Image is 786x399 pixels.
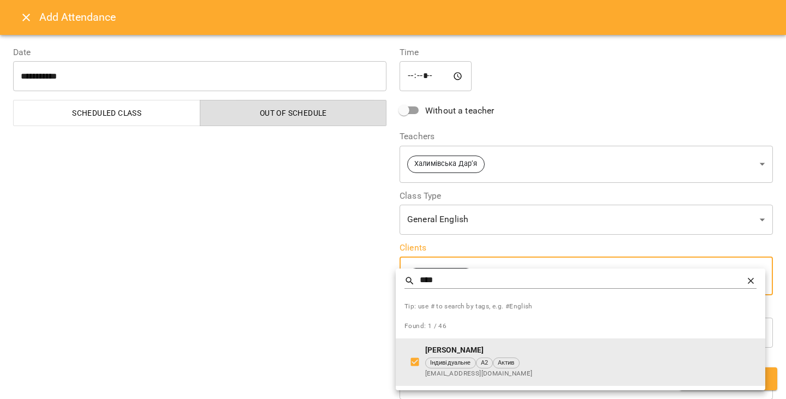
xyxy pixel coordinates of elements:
span: Індивідуальне [426,359,475,368]
span: [EMAIL_ADDRESS][DOMAIN_NAME] [425,368,757,379]
span: Tip: use # to search by tags, e.g. #English [404,301,757,312]
span: Актив [493,359,519,368]
span: А2 [477,359,492,368]
p: [PERSON_NAME] [425,345,757,356]
span: Found: 1 / 46 [404,322,446,330]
